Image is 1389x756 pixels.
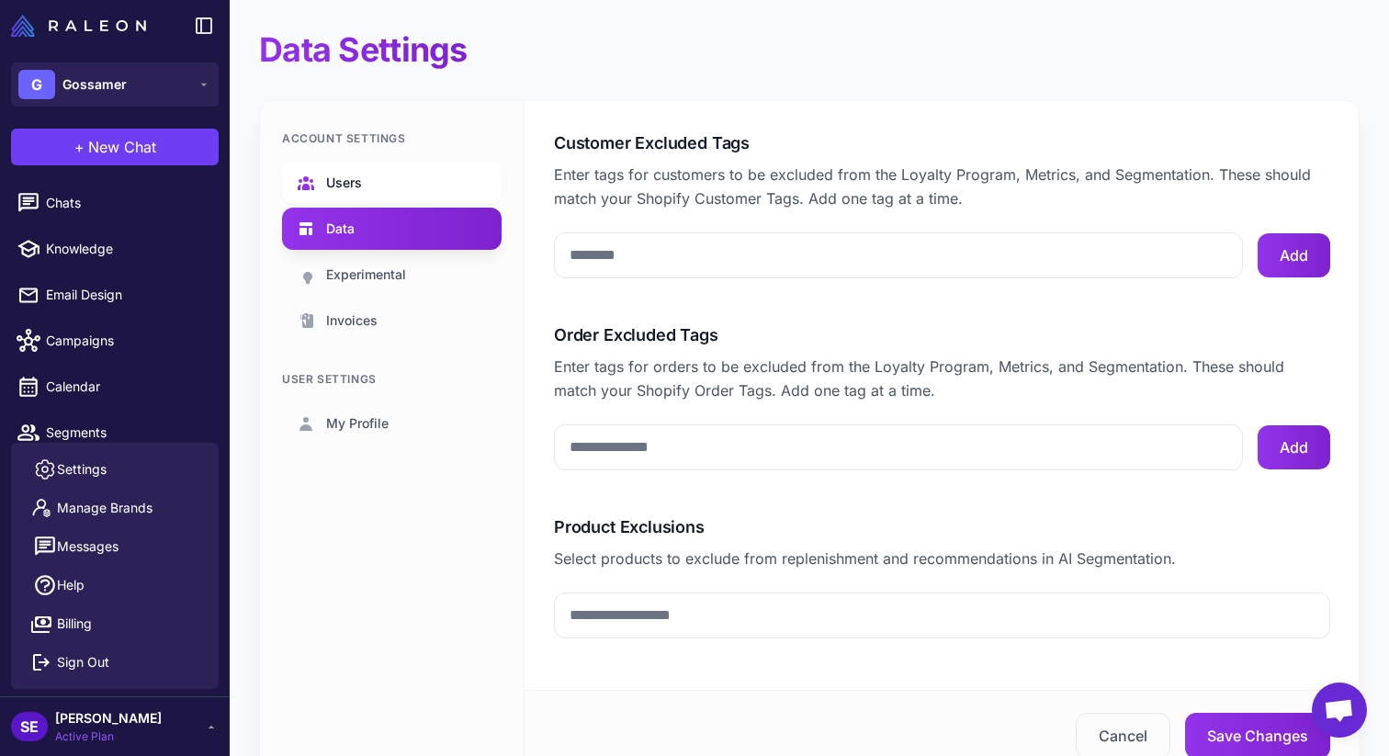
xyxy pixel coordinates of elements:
[46,377,208,397] span: Calendar
[1312,683,1367,738] div: Open chat
[46,285,208,305] span: Email Design
[326,413,389,434] span: My Profile
[554,322,1330,347] label: Order Excluded Tags
[57,652,109,672] span: Sign Out
[57,498,152,518] span: Manage Brands
[46,331,208,351] span: Campaigns
[282,371,502,388] div: User Settings
[259,29,468,71] h1: Data Settings
[282,162,502,204] a: Users
[7,367,222,406] a: Calendar
[1258,233,1330,277] button: Add
[554,514,1330,539] label: Product Exclusions
[554,163,1330,210] p: Enter tags for customers to be excluded from the Loyalty Program, Metrics, and Segmentation. Thes...
[11,129,219,165] button: +New Chat
[46,239,208,259] span: Knowledge
[55,708,162,728] span: [PERSON_NAME]
[74,136,85,158] span: +
[326,173,362,193] span: Users
[18,527,211,566] button: Messages
[282,299,502,342] a: Invoices
[18,643,211,682] button: Sign Out
[282,402,502,445] a: My Profile
[46,193,208,213] span: Chats
[11,62,219,107] button: GGossamer
[55,728,162,745] span: Active Plan
[554,355,1330,402] p: Enter tags for orders to be excluded from the Loyalty Program, Metrics, and Segmentation. These s...
[11,15,153,37] a: Raleon Logo
[554,130,1330,155] label: Customer Excluded Tags
[62,74,127,95] span: Gossamer
[282,130,502,147] div: Account Settings
[18,566,211,604] a: Help
[57,459,107,480] span: Settings
[326,219,355,239] span: Data
[326,265,406,285] span: Experimental
[46,423,208,443] span: Segments
[57,614,92,634] span: Billing
[7,230,222,268] a: Knowledge
[7,276,222,314] a: Email Design
[7,184,222,222] a: Chats
[282,254,502,296] a: Experimental
[57,536,119,557] span: Messages
[282,208,502,250] a: Data
[88,136,156,158] span: New Chat
[11,712,48,741] div: SE
[1258,425,1330,469] button: Add
[57,575,85,595] span: Help
[11,15,146,37] img: Raleon Logo
[7,322,222,360] a: Campaigns
[554,547,1330,570] p: Select products to exclude from replenishment and recommendations in AI Segmentation.
[7,413,222,452] a: Segments
[18,70,55,99] div: G
[326,310,378,331] span: Invoices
